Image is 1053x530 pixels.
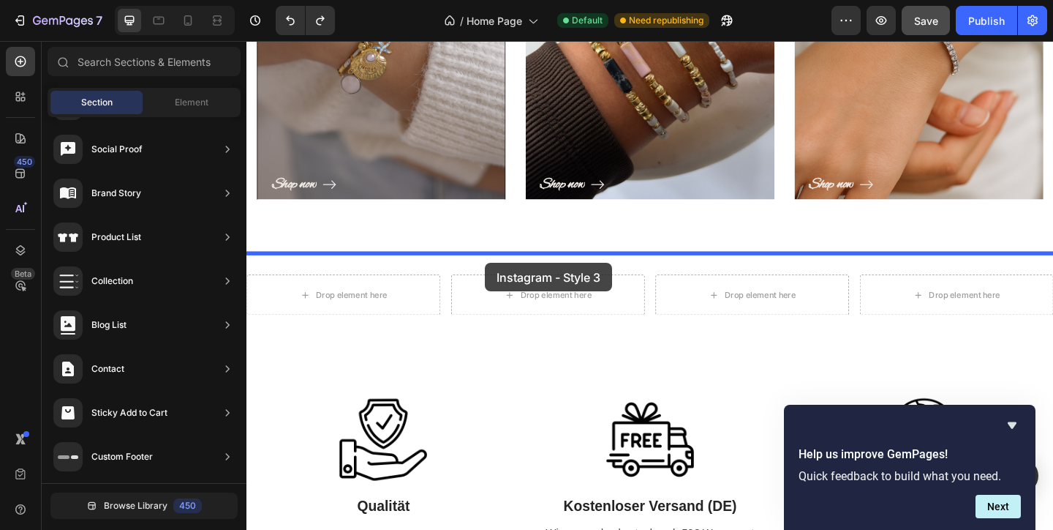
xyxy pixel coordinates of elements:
[11,268,35,280] div: Beta
[572,14,603,27] span: Default
[276,6,335,35] div: Undo/Redo
[91,230,141,245] div: Product List
[902,6,950,35] button: Save
[14,156,35,168] div: 450
[1003,417,1021,434] button: Hide survey
[91,449,153,464] div: Custom Footer
[173,499,202,513] div: 450
[467,13,522,29] span: Home Page
[91,318,127,332] div: Blog List
[6,6,109,35] button: 7
[799,417,1021,518] div: Help us improve GemPages!
[91,274,133,288] div: Collection
[956,6,1017,35] button: Publish
[968,13,1005,29] div: Publish
[799,469,1021,483] p: Quick feedback to build what you need.
[246,41,1053,530] iframe: Design area
[91,362,124,376] div: Contact
[629,14,703,27] span: Need republishing
[81,96,113,109] span: Section
[91,406,167,420] div: Sticky Add to Cart
[48,47,241,76] input: Search Sections & Elements
[460,13,464,29] span: /
[799,446,1021,463] h2: Help us improve GemPages!
[91,142,143,157] div: Social Proof
[914,15,938,27] span: Save
[91,186,141,201] div: Brand Story
[175,96,208,109] span: Element
[50,493,238,519] button: Browse Library450
[975,495,1021,518] button: Next question
[96,12,102,29] p: 7
[104,499,167,512] span: Browse Library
